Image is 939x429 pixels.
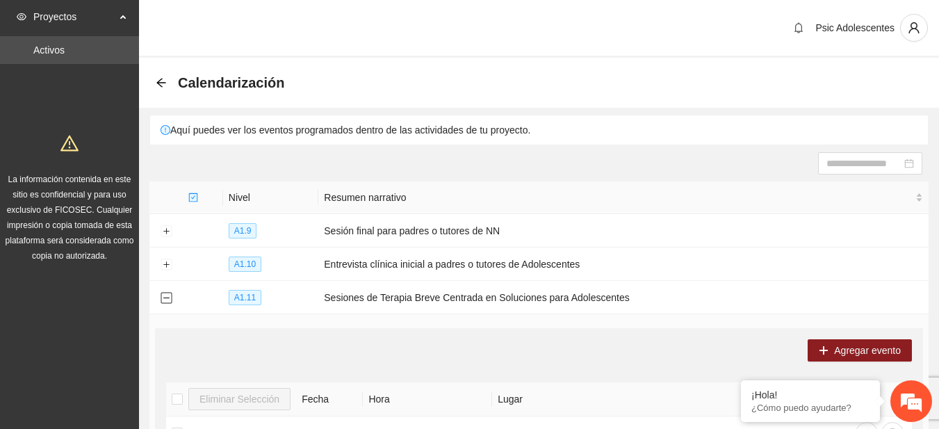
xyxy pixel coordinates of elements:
td: Sesiones de Terapia Breve Centrada en Soluciones para Adolescentes [318,281,929,314]
td: Sesión final para padres o tutores de NN [318,214,929,248]
div: Chatee con nosotros ahora [72,71,234,89]
div: Aquí puedes ver los eventos programados dentro de las actividades de tu proyecto. [150,115,928,145]
button: Expand row [161,226,172,237]
span: bell [788,22,809,33]
p: ¿Cómo puedo ayudarte? [751,403,869,413]
th: Hora [363,382,492,416]
span: user [901,22,927,34]
button: Eliminar Selección [188,388,291,410]
button: plusAgregar evento [808,339,912,362]
div: Back [156,77,167,89]
span: Psic Adolescentes [815,22,895,33]
span: plus [819,346,828,357]
td: Entrevista clínica inicial a padres o tutores de Adolescentes [318,248,929,281]
span: Calendarización [178,72,284,94]
span: A1.9 [229,223,257,238]
th: Lugar [492,382,847,416]
span: check-square [188,193,198,202]
span: La información contenida en este sitio es confidencial y para uso exclusivo de FICOSEC. Cualquier... [6,175,134,261]
span: A1.10 [229,257,261,272]
span: exclamation-circle [161,125,170,135]
span: Agregar evento [834,343,901,358]
span: A1.11 [229,290,261,305]
span: Proyectos [33,3,115,31]
span: warning [60,134,79,152]
th: Nivel [223,181,318,214]
button: user [900,14,928,42]
span: Estamos en línea. [81,137,192,277]
th: Resumen narrativo [318,181,929,214]
button: Expand row [161,259,172,270]
a: Activos [33,44,65,56]
span: arrow-left [156,77,167,88]
button: bell [787,17,810,39]
span: eye [17,12,26,22]
div: Minimizar ventana de chat en vivo [228,7,261,40]
textarea: Escriba su mensaje y pulse “Intro” [7,283,265,332]
th: Fecha [296,382,363,416]
span: Resumen narrativo [324,190,913,205]
div: ¡Hola! [751,389,869,400]
button: Collapse row [161,293,172,304]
